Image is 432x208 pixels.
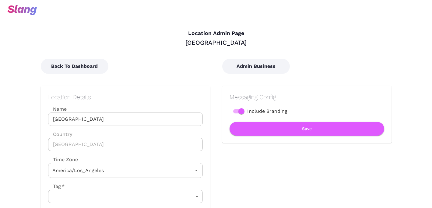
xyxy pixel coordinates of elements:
[48,93,203,101] h2: Location Details
[48,131,203,138] label: Country
[230,93,384,101] h2: Messaging Config
[48,183,65,190] label: Tag
[247,108,287,115] span: Include Branding
[41,30,392,37] h4: Location Admin Page
[230,122,384,136] button: Save
[222,59,290,74] button: Admin Business
[41,63,108,69] a: Back To Dashboard
[41,59,108,74] button: Back To Dashboard
[48,156,203,163] label: Time Zone
[192,166,201,175] button: Open
[7,5,37,15] img: svg+xml;base64,PHN2ZyB3aWR0aD0iOTciIGhlaWdodD0iMzQiIHZpZXdCb3g9IjAgMCA5NyAzNCIgZmlsbD0ibm9uZSIgeG...
[48,106,203,113] label: Name
[41,39,392,47] div: [GEOGRAPHIC_DATA]
[222,63,290,69] a: Admin Business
